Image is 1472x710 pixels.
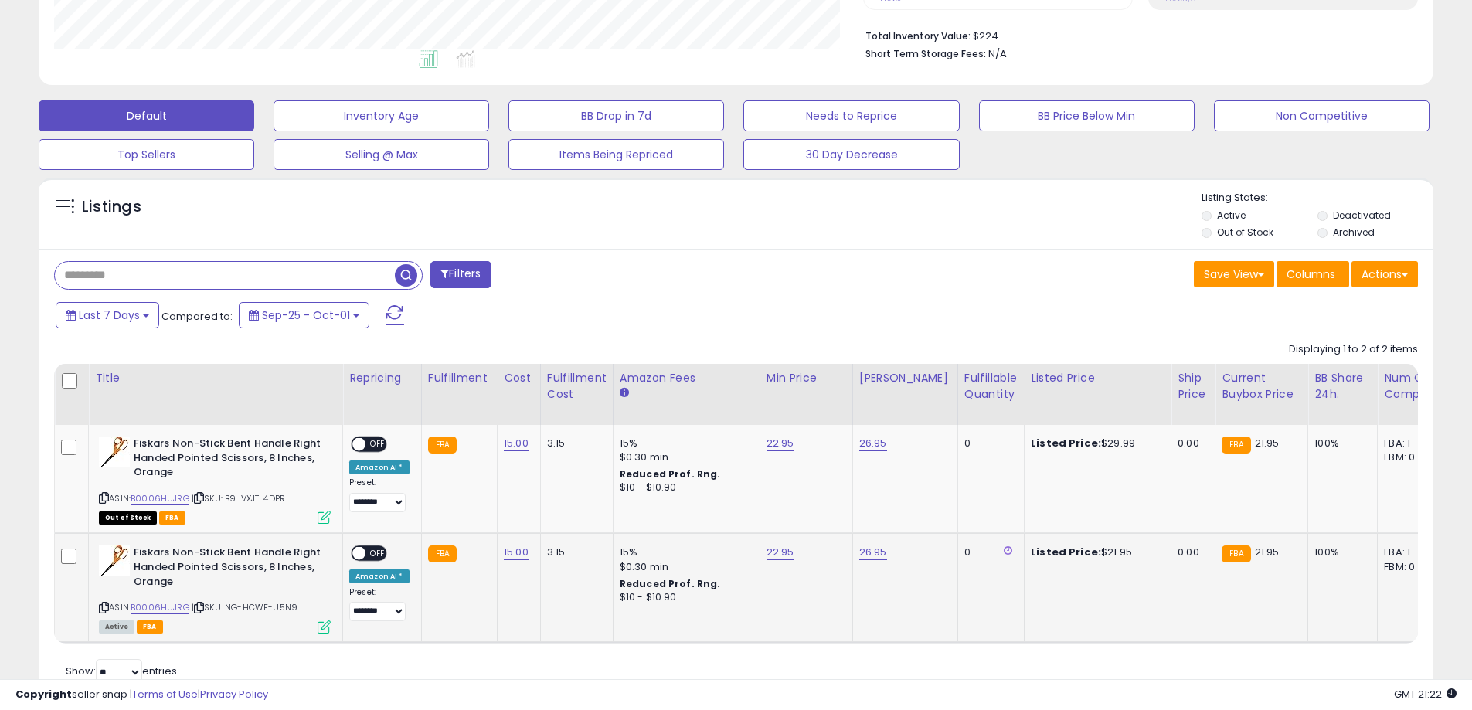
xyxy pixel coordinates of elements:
span: All listings currently available for purchase on Amazon [99,620,134,634]
div: ASIN: [99,545,331,631]
div: 0 [964,437,1012,450]
button: BB Price Below Min [979,100,1195,131]
button: Selling @ Max [274,139,489,170]
div: Ship Price [1178,370,1209,403]
div: 15% [620,437,748,450]
button: 30 Day Decrease [743,139,959,170]
span: 21.95 [1255,436,1280,450]
small: Amazon Fees. [620,386,629,400]
span: Compared to: [161,309,233,324]
button: Save View [1194,261,1274,287]
button: Filters [430,261,491,288]
img: 41NwdhUkwnL._SL40_.jpg [99,545,130,576]
div: Cost [504,370,534,386]
b: Fiskars Non-Stick Bent Handle Right Handed Pointed Scissors, 8 Inches, Orange [134,545,321,593]
a: 22.95 [767,545,794,560]
a: 22.95 [767,436,794,451]
div: Repricing [349,370,415,386]
label: Deactivated [1333,209,1391,222]
b: Reduced Prof. Rng. [620,467,721,481]
button: Sep-25 - Oct-01 [239,302,369,328]
li: $224 [865,25,1406,44]
button: Columns [1277,261,1349,287]
img: 41NwdhUkwnL._SL40_.jpg [99,437,130,467]
div: 0.00 [1178,545,1203,559]
div: ASIN: [99,437,331,522]
span: | SKU: NG-HCWF-U5N9 [192,601,297,613]
b: Total Inventory Value: [865,29,971,42]
span: FBA [137,620,163,634]
div: Fulfillment Cost [547,370,607,403]
div: $10 - $10.90 [620,591,748,604]
div: 100% [1314,437,1365,450]
span: All listings that are currently out of stock and unavailable for purchase on Amazon [99,511,157,525]
button: Top Sellers [39,139,254,170]
div: $0.30 min [620,560,748,574]
div: Displaying 1 to 2 of 2 items [1289,342,1418,357]
b: Fiskars Non-Stick Bent Handle Right Handed Pointed Scissors, 8 Inches, Orange [134,437,321,484]
span: 21.95 [1255,545,1280,559]
div: 15% [620,545,748,559]
a: 26.95 [859,545,887,560]
div: FBA: 1 [1384,545,1435,559]
a: 15.00 [504,545,529,560]
div: [PERSON_NAME] [859,370,951,386]
div: FBM: 0 [1384,560,1435,574]
span: 2025-10-9 21:22 GMT [1394,687,1457,702]
strong: Copyright [15,687,72,702]
b: Short Term Storage Fees: [865,47,986,60]
div: 0.00 [1178,437,1203,450]
div: Preset: [349,587,410,622]
p: Listing States: [1202,191,1433,206]
span: N/A [988,46,1007,61]
div: Amazon AI * [349,460,410,474]
span: Show: entries [66,664,177,678]
h5: Listings [82,196,141,218]
div: seller snap | | [15,688,268,702]
button: Actions [1351,261,1418,287]
div: Num of Comp. [1384,370,1440,403]
button: Default [39,100,254,131]
a: B0006HUJRG [131,492,189,505]
button: Items Being Repriced [508,139,724,170]
div: Fulfillment [428,370,491,386]
a: 26.95 [859,436,887,451]
div: 100% [1314,545,1365,559]
span: OFF [365,438,390,451]
b: Listed Price: [1031,436,1101,450]
div: BB Share 24h. [1314,370,1371,403]
b: Reduced Prof. Rng. [620,577,721,590]
div: Amazon Fees [620,370,753,386]
a: 15.00 [504,436,529,451]
b: Listed Price: [1031,545,1101,559]
label: Active [1217,209,1246,222]
a: B0006HUJRG [131,601,189,614]
span: OFF [365,547,390,560]
span: | SKU: B9-VXJT-4DPR [192,492,285,504]
span: Columns [1287,267,1335,282]
button: Non Competitive [1214,100,1430,131]
div: Min Price [767,370,846,386]
div: $10 - $10.90 [620,481,748,494]
div: Preset: [349,477,410,512]
button: Last 7 Days [56,302,159,328]
div: $29.99 [1031,437,1159,450]
div: 0 [964,545,1012,559]
small: FBA [1222,437,1250,454]
span: Sep-25 - Oct-01 [262,307,350,323]
button: Inventory Age [274,100,489,131]
div: Title [95,370,336,386]
div: $0.30 min [620,450,748,464]
div: Fulfillable Quantity [964,370,1018,403]
div: FBA: 1 [1384,437,1435,450]
small: FBA [1222,545,1250,562]
small: FBA [428,545,457,562]
span: Last 7 Days [79,307,140,323]
button: Needs to Reprice [743,100,959,131]
button: BB Drop in 7d [508,100,724,131]
div: 3.15 [547,545,601,559]
div: FBM: 0 [1384,450,1435,464]
a: Privacy Policy [200,687,268,702]
div: Amazon AI * [349,569,410,583]
small: FBA [428,437,457,454]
